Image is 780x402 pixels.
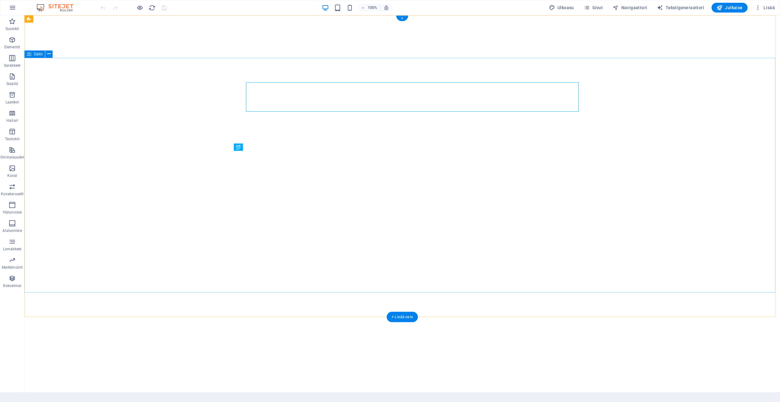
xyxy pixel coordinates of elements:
[549,5,574,11] span: Ulkoasu
[610,3,649,13] button: Navigaattori
[387,312,418,322] div: + Lisää osio
[1,192,24,196] p: Kuvakaruselli
[546,3,576,13] button: Ulkoasu
[3,210,22,215] p: Ylätunniste
[5,136,20,141] p: Taulukot
[4,63,20,68] p: Sarakkeet
[34,52,42,56] span: Säiliö
[584,5,603,11] span: Sivut
[396,16,408,21] div: +
[136,4,143,11] button: Napsauta tästä poistuaksesi esikatselutilasta ja jatkaaksesi muokkaamista
[716,5,743,11] span: Julkaise
[2,265,23,270] p: Markkinointi
[3,247,21,251] p: Lomakkeet
[3,283,21,288] p: Kokoelmat
[6,118,18,123] p: Haitari
[148,4,156,11] button: reload
[149,4,156,11] i: Lataa sivu uudelleen
[359,4,380,11] button: 100%
[368,4,377,11] h6: 100%
[6,26,19,31] p: Suosikit
[755,5,775,11] span: Lisää
[6,81,18,86] p: Sisältö
[2,228,22,233] p: Alatunniste
[4,45,20,50] p: Elementit
[7,173,17,178] p: Kuvat
[0,155,24,160] p: Ominaisuudet
[613,5,647,11] span: Navigaattori
[657,5,704,11] span: Tekstigeneraattori
[6,100,19,105] p: Laatikot
[546,3,576,13] div: Ulkoasu (Ctrl+Alt+Y)
[35,4,81,11] img: Editor Logo
[384,5,389,10] i: Koon muuttuessa säädä zoomaustaso automaattisesti sopimaan valittuun laitteeseen.
[654,3,707,13] button: Tekstigeneraattori
[581,3,605,13] button: Sivut
[712,3,748,13] button: Julkaise
[752,3,777,13] button: Lisää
